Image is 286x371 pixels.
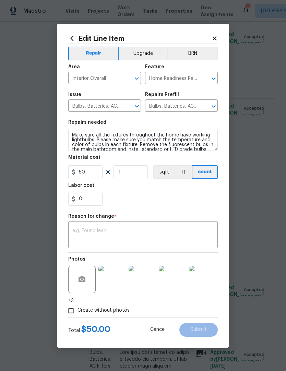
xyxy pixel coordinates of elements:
button: Cancel [139,323,177,337]
button: sqft [153,165,175,179]
span: $ 50.00 [81,325,110,333]
button: Open [209,101,218,111]
h2: Edit Line Item [68,35,212,42]
h5: Photos [68,257,85,262]
button: Upgrade [119,47,168,60]
div: Total [68,326,110,334]
textarea: Make sure all the fixtures throughout the home have working lightbulbs. Please make sure you matc... [68,129,218,151]
button: Repair [68,47,119,60]
button: BRN [167,47,218,60]
button: count [192,165,218,179]
h5: Repairs needed [68,120,106,125]
button: Open [132,74,142,83]
button: Open [132,101,142,111]
h5: Reason for change [68,214,114,219]
span: +3 [68,297,74,304]
h5: Repairs Prefill [145,92,179,97]
span: Cancel [150,327,166,332]
span: Create without photos [78,307,130,314]
h5: Area [68,64,80,69]
span: Submit [190,327,207,332]
button: ft [175,165,192,179]
h5: Material cost [68,155,100,160]
h5: Labor cost [68,183,94,188]
button: Submit [179,323,218,337]
h5: Feature [145,64,164,69]
button: Open [209,74,218,83]
h5: Issue [68,92,81,97]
